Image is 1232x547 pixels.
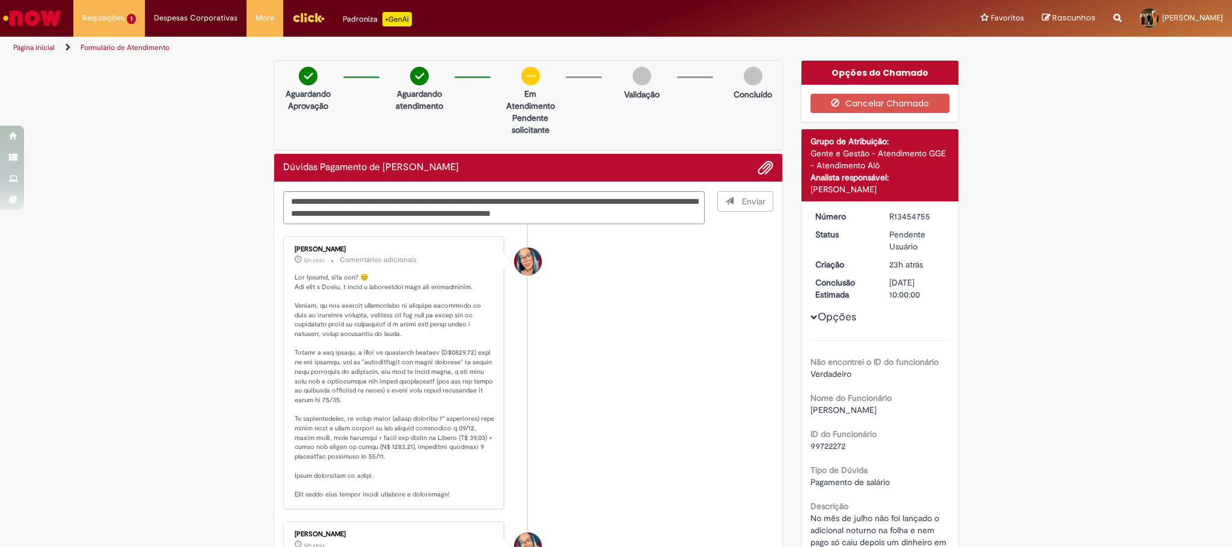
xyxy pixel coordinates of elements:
span: 99722272 [811,441,845,451]
b: ID do Funcionário [811,429,877,439]
h2: Dúvidas Pagamento de Salário Histórico de tíquete [283,162,459,173]
div: Maira Priscila Da Silva Arnaldo [514,248,542,275]
b: Descrição [811,501,848,512]
textarea: Digite sua mensagem aqui... [283,191,705,224]
span: Despesas Corporativas [154,12,238,24]
a: Página inicial [13,43,55,52]
span: 12h atrás [304,257,325,264]
img: img-circle-grey.png [744,67,762,85]
div: Grupo de Atribuição: [811,135,949,147]
p: Pendente solicitante [501,112,560,136]
time: 28/08/2025 11:44:53 [304,257,325,264]
img: img-circle-grey.png [633,67,651,85]
p: +GenAi [382,12,412,26]
a: Formulário de Atendimento [81,43,170,52]
div: [PERSON_NAME] [811,183,949,195]
img: click_logo_yellow_360x200.png [292,8,325,26]
div: R13454755 [889,210,945,222]
button: Adicionar anexos [758,160,773,176]
ul: Trilhas de página [9,37,812,59]
p: Em Atendimento [501,88,560,112]
b: Nome do Funcionário [811,393,892,403]
button: Cancelar Chamado [811,94,949,113]
b: Tipo de Dúvida [811,465,868,475]
a: Rascunhos [1042,13,1096,24]
div: Pendente Usuário [889,228,945,252]
div: 28/08/2025 01:25:29 [889,258,945,270]
span: 1 [127,14,136,24]
div: Gente e Gestão - Atendimento GGE - Atendimento Alô [811,147,949,171]
span: [PERSON_NAME] [1162,13,1223,23]
dt: Número [806,210,880,222]
dt: Status [806,228,880,240]
b: Não encontrei o ID do funcionário [811,356,939,367]
div: [PERSON_NAME] [295,531,495,538]
img: circle-minus.png [521,67,540,85]
div: [PERSON_NAME] [295,246,495,253]
span: Favoritos [991,12,1024,24]
div: [DATE] 10:00:00 [889,277,945,301]
p: Lor Ipsumd, sita con? 😊 Adi elit s Doeiu, t incid u laboreetdol magn ali enimadminim. Veniam, qu ... [295,273,495,500]
small: Comentários adicionais [340,255,417,265]
img: check-circle-green.png [299,67,317,85]
span: Verdadeiro [811,368,851,379]
div: Analista responsável: [811,171,949,183]
dt: Criação [806,258,880,270]
p: Validação [624,88,660,100]
span: Requisições [82,12,124,24]
span: Pagamento de salário [811,477,890,487]
dt: Conclusão Estimada [806,277,880,301]
img: check-circle-green.png [410,67,429,85]
span: More [256,12,274,24]
span: [PERSON_NAME] [811,405,877,415]
div: Opções do Chamado [801,61,958,85]
div: Padroniza [343,12,412,26]
p: Concluído [734,88,772,100]
p: Aguardando atendimento [390,88,449,112]
span: 23h atrás [889,259,923,270]
img: ServiceNow [1,6,63,30]
time: 28/08/2025 01:25:29 [889,259,923,270]
p: Aguardando Aprovação [279,88,337,112]
span: Rascunhos [1052,12,1096,23]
